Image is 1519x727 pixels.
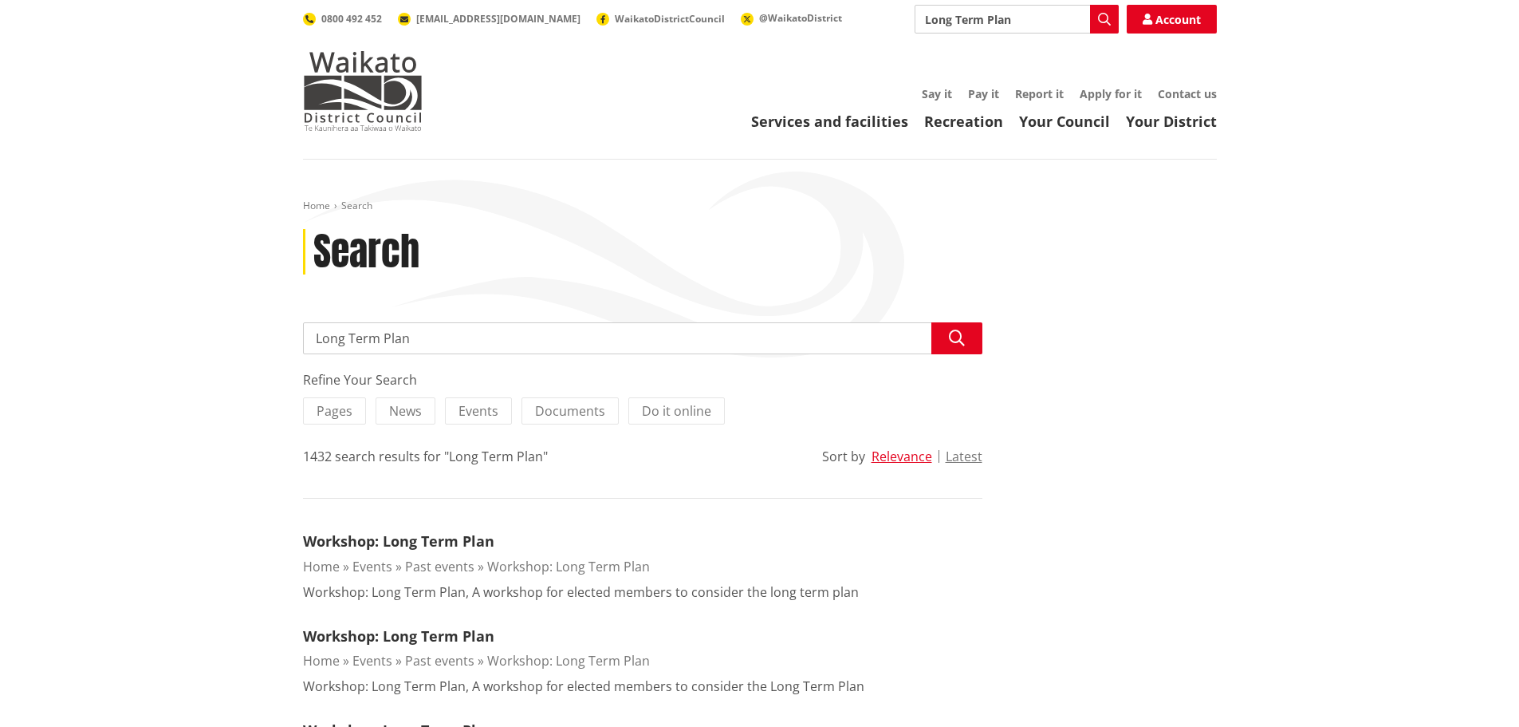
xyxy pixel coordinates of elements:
a: Pay it [968,86,999,101]
a: Home [303,199,330,212]
input: Search input [303,322,982,354]
span: Pages [317,402,352,420]
a: Workshop: Long Term Plan [303,626,494,646]
a: Workshop: Long Term Plan [487,652,650,670]
a: Home [303,558,340,575]
a: [EMAIL_ADDRESS][DOMAIN_NAME] [398,12,580,26]
a: Report it [1015,86,1064,101]
div: Refine Your Search [303,370,982,389]
input: Search input [915,5,1119,34]
button: Latest [946,449,982,464]
p: Workshop: Long Term Plan, A workshop for elected members to consider the long term plan [303,583,859,602]
span: News [389,402,422,420]
button: Relevance [872,449,932,464]
span: Do it online [642,402,711,420]
a: Contact us [1158,86,1217,101]
div: Sort by [822,447,865,466]
a: Workshop: Long Term Plan [487,558,650,575]
span: [EMAIL_ADDRESS][DOMAIN_NAME] [416,12,580,26]
span: Events [458,402,498,420]
a: Your District [1126,112,1217,131]
a: Account [1127,5,1217,34]
a: 0800 492 452 [303,12,382,26]
img: Waikato District Council - Te Kaunihera aa Takiwaa o Waikato [303,51,423,131]
a: Workshop: Long Term Plan [303,531,494,551]
span: Search [341,199,372,212]
h1: Search [313,229,419,275]
a: Home [303,652,340,670]
a: Events [352,558,392,575]
div: 1432 search results for "Long Term Plan" [303,447,548,466]
a: Events [352,652,392,670]
a: Past events [405,558,474,575]
a: @WaikatoDistrict [741,11,842,25]
a: Past events [405,652,474,670]
a: WaikatoDistrictCouncil [596,12,725,26]
a: Services and facilities [751,112,908,131]
a: Recreation [924,112,1003,131]
span: WaikatoDistrictCouncil [615,12,725,26]
span: 0800 492 452 [321,12,382,26]
span: @WaikatoDistrict [759,11,842,25]
a: Apply for it [1080,86,1142,101]
nav: breadcrumb [303,200,1217,213]
a: Say it [922,86,952,101]
p: Workshop: Long Term Plan, A workshop for elected members to consider the Long Term Plan [303,677,864,696]
span: Documents [535,402,605,420]
a: Your Council [1019,112,1110,131]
